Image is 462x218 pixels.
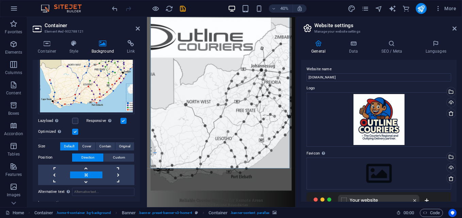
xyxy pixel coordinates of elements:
[38,188,72,196] label: Alternative text
[5,29,22,35] p: Favorites
[348,4,356,13] button: design
[396,209,414,217] h6: Session time
[402,4,410,13] button: commerce
[39,4,90,13] img: Editor Logo
[314,29,443,35] h3: Manage your website settings
[269,4,293,13] button: 40%
[7,192,21,198] p: Images
[403,209,414,217] span: 00 00
[38,128,72,136] label: Optimized
[273,211,277,215] i: This element contains a background
[415,40,457,54] h4: Languages
[230,209,269,217] span: . banner-content .parallax
[99,142,111,150] span: Contain
[38,18,134,114] div: cropimagesmallerf-mjcgIhm9kNmhoKvu9T4bUg.png
[64,40,86,54] h4: Style
[119,142,130,150] span: Original
[307,149,451,158] label: Favicon
[122,40,140,54] h4: Link
[371,40,415,54] h4: SEO / Meta
[113,153,125,162] span: Custom
[45,29,126,35] h3: Element #ed-902788121
[179,5,187,13] i: Save (Ctrl+S)
[402,5,410,13] i: Commerce
[96,142,115,150] button: Contain
[5,209,24,217] a: Click to cancel selection. Double-click to open Pages
[72,188,134,196] input: Alternative text...
[209,209,228,217] span: Click to select. Double-click to edit
[348,5,356,13] i: Design (Ctrl+Alt+Y)
[307,84,451,92] label: Logo
[81,153,95,162] span: Direction
[7,151,20,157] p: Tables
[301,40,339,54] h4: General
[138,209,192,217] span: . banner .preset-banner-v3-home-4
[165,4,173,13] button: reload
[389,5,396,13] i: AI Writer
[82,142,91,150] span: Cover
[45,22,140,29] h2: Container
[375,4,383,13] button: navigator
[307,73,451,81] input: Name...
[307,65,451,73] label: Website name
[435,5,456,12] span: More
[34,209,277,217] nav: breadcrumb
[307,92,451,147] div: 6fb481a0-7fe6-4e06-bd38-2fec9d3b5eaa-hIJcRWSwXulZzrEy50Fymw.png
[6,90,21,96] p: Content
[38,142,60,150] label: Size
[361,4,369,13] button: pages
[111,5,119,13] i: Undo: Define viewports on which this element should be visible. (Ctrl+Z)
[389,4,397,13] button: text_generator
[279,4,290,13] h6: 40%
[5,50,22,55] p: Elements
[339,40,371,54] h4: Data
[111,4,119,13] button: undo
[151,4,160,13] button: Click here to leave preview mode and continue editing
[5,172,22,177] p: Features
[165,5,173,13] i: Reload page
[33,40,64,54] h4: Container
[416,3,427,14] button: publish
[86,40,122,54] h4: Background
[420,209,443,217] button: Code
[4,131,23,137] p: Accordion
[38,199,134,207] label: Image caption
[375,5,383,13] i: Navigator
[64,142,75,150] span: Default
[79,142,95,150] button: Cover
[314,22,457,29] h2: Website settings
[432,3,459,14] button: More
[361,5,369,13] i: Pages (Ctrl+Alt+S)
[72,153,103,162] button: Direction
[56,209,111,217] span: . home-4-container .bg-background
[195,211,198,215] i: This element is a customizable preset
[408,210,409,215] span: :
[104,153,134,162] button: Custom
[179,4,187,13] button: save
[423,209,440,217] span: Code
[297,5,303,12] i: On resize automatically adjust zoom level to fit chosen device.
[34,209,53,217] span: Click to select. Double-click to edit
[307,158,451,189] div: Select files from the file manager, stock photos, or upload file(s)
[86,117,120,125] label: Responsive
[5,70,22,75] p: Columns
[115,142,134,150] button: Original
[8,111,19,116] p: Boxes
[60,142,78,150] button: Default
[38,153,72,162] label: Position
[448,209,457,217] button: Usercentrics
[417,5,425,13] i: Publish
[122,209,136,217] span: Click to select. Double-click to edit
[38,117,72,125] label: Lazyload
